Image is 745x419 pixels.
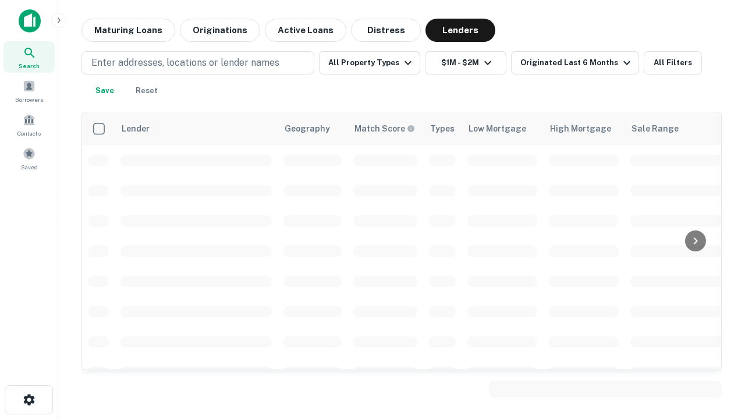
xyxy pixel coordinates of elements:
div: Sale Range [632,122,679,136]
button: $1M - $2M [425,51,506,74]
button: Save your search to get updates of matches that match your search criteria. [86,79,123,102]
th: Sale Range [625,112,729,145]
button: Distress [351,19,421,42]
a: Borrowers [3,75,55,106]
div: Lender [122,122,150,136]
th: Capitalize uses an advanced AI algorithm to match your search with the best lender. The match sco... [347,112,423,145]
th: Geography [278,112,347,145]
img: capitalize-icon.png [19,9,41,33]
span: Search [19,61,40,70]
th: Types [423,112,462,145]
button: Originated Last 6 Months [511,51,639,74]
div: High Mortgage [550,122,611,136]
span: Saved [21,162,38,172]
iframe: Chat Widget [687,289,745,345]
th: Low Mortgage [462,112,543,145]
button: Maturing Loans [81,19,175,42]
a: Saved [3,143,55,174]
span: Borrowers [15,95,43,104]
p: Enter addresses, locations or lender names [91,56,279,70]
button: Lenders [425,19,495,42]
div: Types [430,122,455,136]
th: Lender [115,112,278,145]
button: All Filters [644,51,702,74]
button: Reset [128,79,165,102]
a: Contacts [3,109,55,140]
a: Search [3,41,55,73]
button: Enter addresses, locations or lender names [81,51,314,74]
div: Geography [285,122,330,136]
button: Originations [180,19,260,42]
button: All Property Types [319,51,420,74]
div: Originated Last 6 Months [520,56,634,70]
button: Active Loans [265,19,346,42]
th: High Mortgage [543,112,625,145]
div: Capitalize uses an advanced AI algorithm to match your search with the best lender. The match sco... [354,122,415,135]
span: Contacts [17,129,41,138]
div: Low Mortgage [469,122,526,136]
h6: Match Score [354,122,413,135]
